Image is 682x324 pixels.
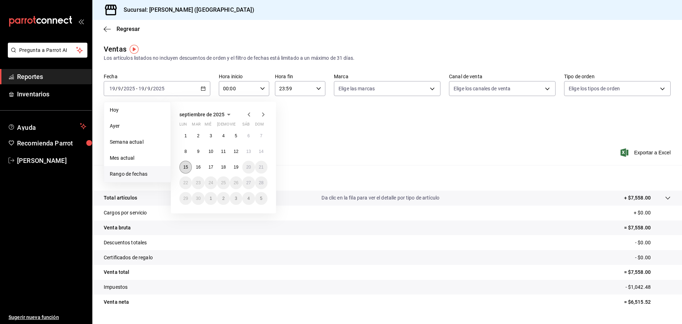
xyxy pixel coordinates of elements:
[321,194,439,202] p: Da clic en la fila para ver el detalle por tipo de artículo
[209,149,213,154] abbr: 10 de septiembre de 2025
[255,122,264,129] abbr: domingo
[118,86,121,91] input: --
[184,149,187,154] abbr: 8 de septiembre de 2025
[222,196,225,201] abbr: 2 de octubre de 2025
[179,176,192,189] button: 22 de septiembre de 2025
[255,176,267,189] button: 28 de septiembre de 2025
[275,74,325,79] label: Hora fin
[334,74,440,79] label: Marca
[209,165,213,170] abbr: 17 de septiembre de 2025
[622,148,671,157] button: Exportar a Excel
[104,239,147,246] p: Descuentos totales
[196,165,200,170] abbr: 16 de septiembre de 2025
[196,180,200,185] abbr: 23 de septiembre de 2025
[104,283,128,291] p: Impuestos
[151,86,153,91] span: /
[130,45,139,54] img: Tooltip marker
[635,254,671,261] p: - $0.00
[217,176,229,189] button: 25 de septiembre de 2025
[104,254,153,261] p: Certificados de regalo
[17,122,77,131] span: Ayuda
[17,72,86,81] span: Reportes
[259,180,264,185] abbr: 28 de septiembre de 2025
[104,298,129,306] p: Venta neta
[136,86,137,91] span: -
[230,161,242,174] button: 19 de septiembre de 2025
[179,112,224,117] span: septiembre de 2025
[192,161,204,174] button: 16 de septiembre de 2025
[230,192,242,205] button: 3 de octubre de 2025
[138,86,145,91] input: --
[205,145,217,158] button: 10 de septiembre de 2025
[110,106,165,114] span: Hoy
[104,224,131,232] p: Venta bruta
[217,122,259,129] abbr: jueves
[569,85,620,92] span: Elige los tipos de orden
[234,149,238,154] abbr: 12 de septiembre de 2025
[115,86,118,91] span: /
[179,145,192,158] button: 8 de septiembre de 2025
[255,145,267,158] button: 14 de septiembre de 2025
[624,224,671,232] p: = $7,558.00
[192,176,204,189] button: 23 de septiembre de 2025
[192,145,204,158] button: 9 de septiembre de 2025
[104,54,671,62] div: Los artículos listados no incluyen descuentos de orden y el filtro de fechas está limitado a un m...
[235,196,237,201] abbr: 3 de octubre de 2025
[247,133,250,138] abbr: 6 de septiembre de 2025
[183,180,188,185] abbr: 22 de septiembre de 2025
[217,161,229,174] button: 18 de septiembre de 2025
[104,174,671,182] p: Resumen
[624,298,671,306] p: = $6,515.52
[17,156,86,165] span: [PERSON_NAME]
[209,180,213,185] abbr: 24 de septiembre de 2025
[179,129,192,142] button: 1 de septiembre de 2025
[234,180,238,185] abbr: 26 de septiembre de 2025
[8,43,87,58] button: Pregunta a Parrot AI
[242,161,255,174] button: 20 de septiembre de 2025
[234,165,238,170] abbr: 19 de septiembre de 2025
[255,129,267,142] button: 7 de septiembre de 2025
[205,192,217,205] button: 1 de octubre de 2025
[19,47,76,54] span: Pregunta a Parrot AI
[104,209,147,217] p: Cargos por servicio
[564,74,671,79] label: Tipo de orden
[205,161,217,174] button: 17 de septiembre de 2025
[179,192,192,205] button: 29 de septiembre de 2025
[104,44,126,54] div: Ventas
[449,74,556,79] label: Canal de venta
[221,180,226,185] abbr: 25 de septiembre de 2025
[259,165,264,170] abbr: 21 de septiembre de 2025
[121,86,123,91] span: /
[147,86,151,91] input: --
[339,85,375,92] span: Elige las marcas
[183,165,188,170] abbr: 15 de septiembre de 2025
[179,122,187,129] abbr: lunes
[184,133,187,138] abbr: 1 de septiembre de 2025
[259,149,264,154] abbr: 14 de septiembre de 2025
[247,196,250,201] abbr: 4 de octubre de 2025
[634,209,671,217] p: + $0.00
[242,129,255,142] button: 6 de septiembre de 2025
[5,52,87,59] a: Pregunta a Parrot AI
[221,165,226,170] abbr: 18 de septiembre de 2025
[118,6,254,14] h3: Sucursal: [PERSON_NAME] ([GEOGRAPHIC_DATA])
[110,170,165,178] span: Rango de fechas
[217,129,229,142] button: 4 de septiembre de 2025
[110,138,165,146] span: Semana actual
[9,314,86,321] span: Sugerir nueva función
[246,180,251,185] abbr: 27 de septiembre de 2025
[109,86,115,91] input: --
[153,86,165,91] input: ----
[179,161,192,174] button: 15 de septiembre de 2025
[104,74,210,79] label: Fecha
[145,86,147,91] span: /
[221,149,226,154] abbr: 11 de septiembre de 2025
[626,283,671,291] p: - $1,042.48
[235,133,237,138] abbr: 5 de septiembre de 2025
[197,133,200,138] abbr: 2 de septiembre de 2025
[242,145,255,158] button: 13 de septiembre de 2025
[110,122,165,130] span: Ayer
[17,138,86,148] span: Recomienda Parrot
[242,122,250,129] abbr: sábado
